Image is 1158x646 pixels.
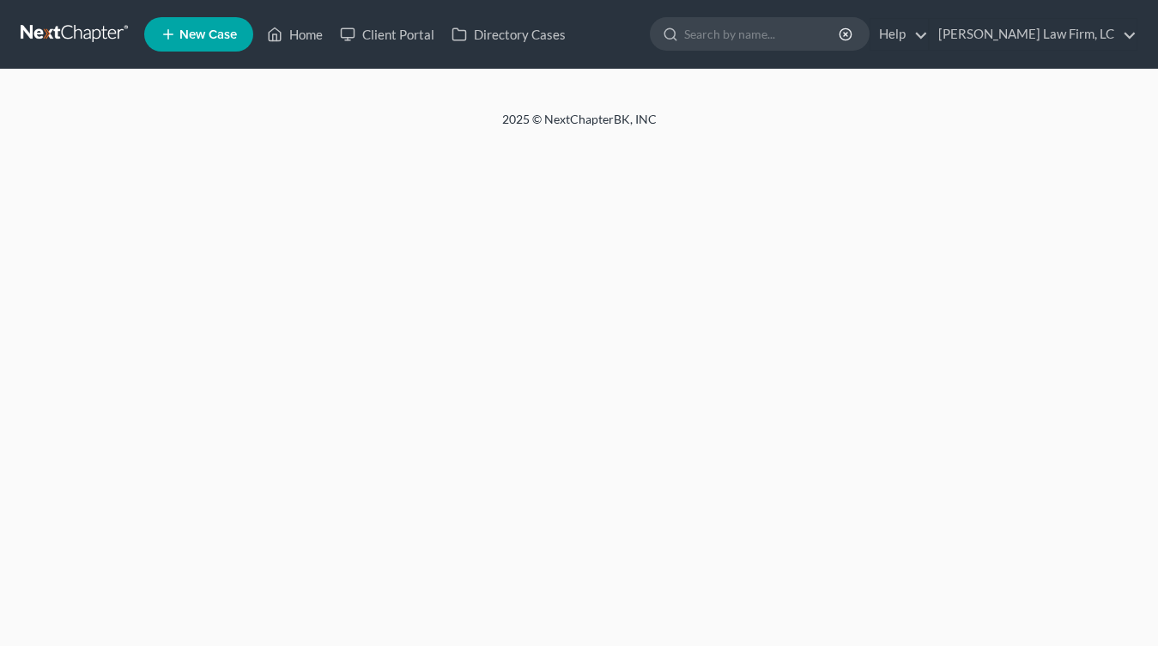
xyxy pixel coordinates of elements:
[179,28,237,41] span: New Case
[258,19,331,50] a: Home
[684,18,841,50] input: Search by name...
[331,19,443,50] a: Client Portal
[443,19,574,50] a: Directory Cases
[930,19,1137,50] a: [PERSON_NAME] Law Firm, LC
[90,111,1069,142] div: 2025 © NextChapterBK, INC
[870,19,928,50] a: Help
